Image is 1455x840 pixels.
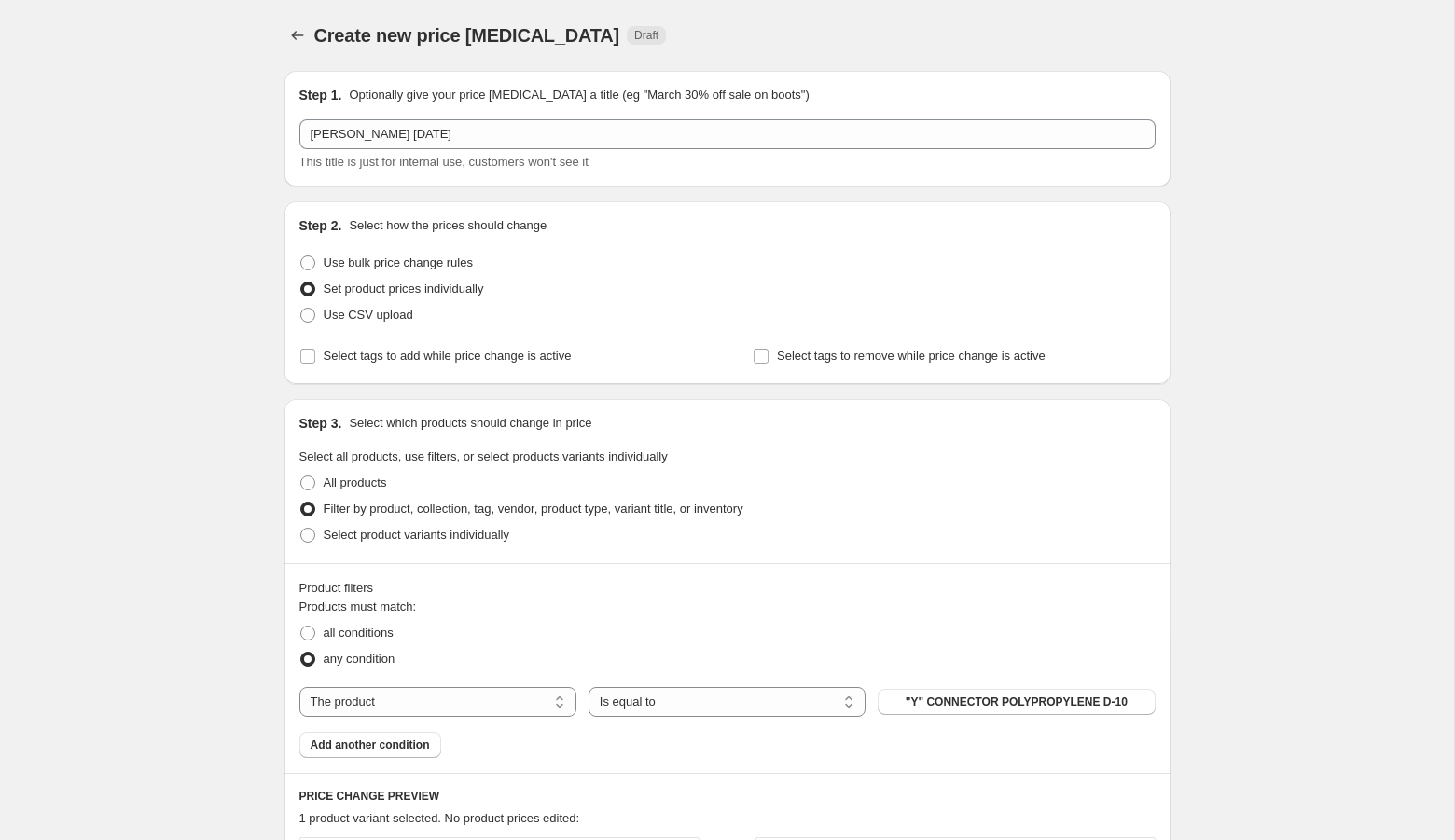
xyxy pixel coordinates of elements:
h6: PRICE CHANGE PREVIEW [299,789,1156,804]
p: Select which products should change in price [349,414,591,433]
span: Products must match: [299,599,417,613]
span: Use CSV upload [324,308,413,322]
span: any condition [324,652,395,666]
span: Select tags to remove while price change is active [777,349,1046,363]
button: Price change jobs [284,22,311,48]
button: "Y" CONNECTOR POLYPROPYLENE D-10 [878,689,1155,715]
h2: Step 3. [299,414,342,433]
p: Optionally give your price [MEDICAL_DATA] a title (eg "March 30% off sale on boots") [349,86,809,104]
span: 1 product variant selected. No product prices edited: [299,811,580,825]
span: Add another condition [311,737,430,752]
h2: Step 2. [299,216,342,235]
span: Select product variants individually [324,528,509,542]
span: "Y" CONNECTOR POLYPROPYLENE D-10 [906,695,1128,709]
span: Draft [634,28,658,43]
input: 30% off holiday sale [299,119,1156,149]
span: This title is just for internal use, customers won't see it [299,155,589,169]
p: Select how the prices should change [349,216,547,235]
div: Product filters [299,579,1156,598]
span: All products [324,475,387,489]
span: Use bulk price change rules [324,255,473,269]
span: all conditions [324,626,394,640]
span: Select all products, use filters, or select products variants individually [299,449,668,463]
span: Select tags to add while price change is active [324,349,572,363]
button: Add another condition [299,732,441,758]
span: Set product prices individually [324,282,484,296]
span: Filter by product, collection, tag, vendor, product type, variant title, or inventory [324,502,743,516]
span: Create new price [MEDICAL_DATA] [314,25,620,46]
h2: Step 1. [299,86,342,104]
